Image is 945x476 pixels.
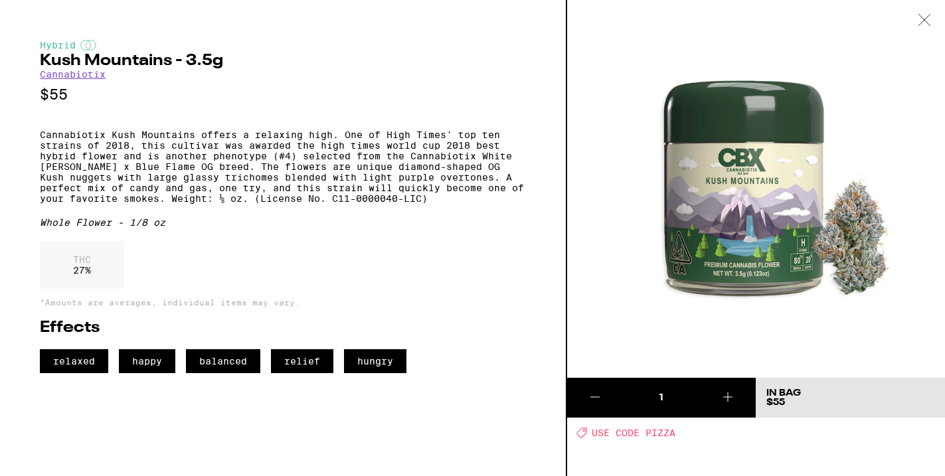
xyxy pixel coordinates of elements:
span: balanced [186,349,260,373]
p: Cannabiotix Kush Mountains offers a relaxing high. One of High Times' top ten strains of 2018, th... [40,129,526,204]
h2: Effects [40,320,526,336]
div: 27 % [40,241,124,289]
span: hungry [344,349,406,373]
span: happy [119,349,175,373]
iframe: Opens a widget where you can find more information [859,436,932,469]
h2: Kush Mountains - 3.5g [40,53,526,69]
img: hybridColor.svg [80,40,96,50]
div: 1 [624,391,699,404]
div: Hybrid [40,40,526,50]
span: relief [271,349,333,373]
div: Whole Flower - 1/8 oz [40,217,526,228]
div: In Bag [766,388,801,398]
button: In Bag$55 [756,378,945,418]
span: USE CODE PIZZA [592,428,675,438]
span: $55 [766,398,785,407]
span: relaxed [40,349,108,373]
a: Cannabiotix [40,69,106,80]
p: *Amounts are averages, individual items may vary. [40,298,526,307]
p: $55 [40,86,526,103]
p: THC [73,254,91,265]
